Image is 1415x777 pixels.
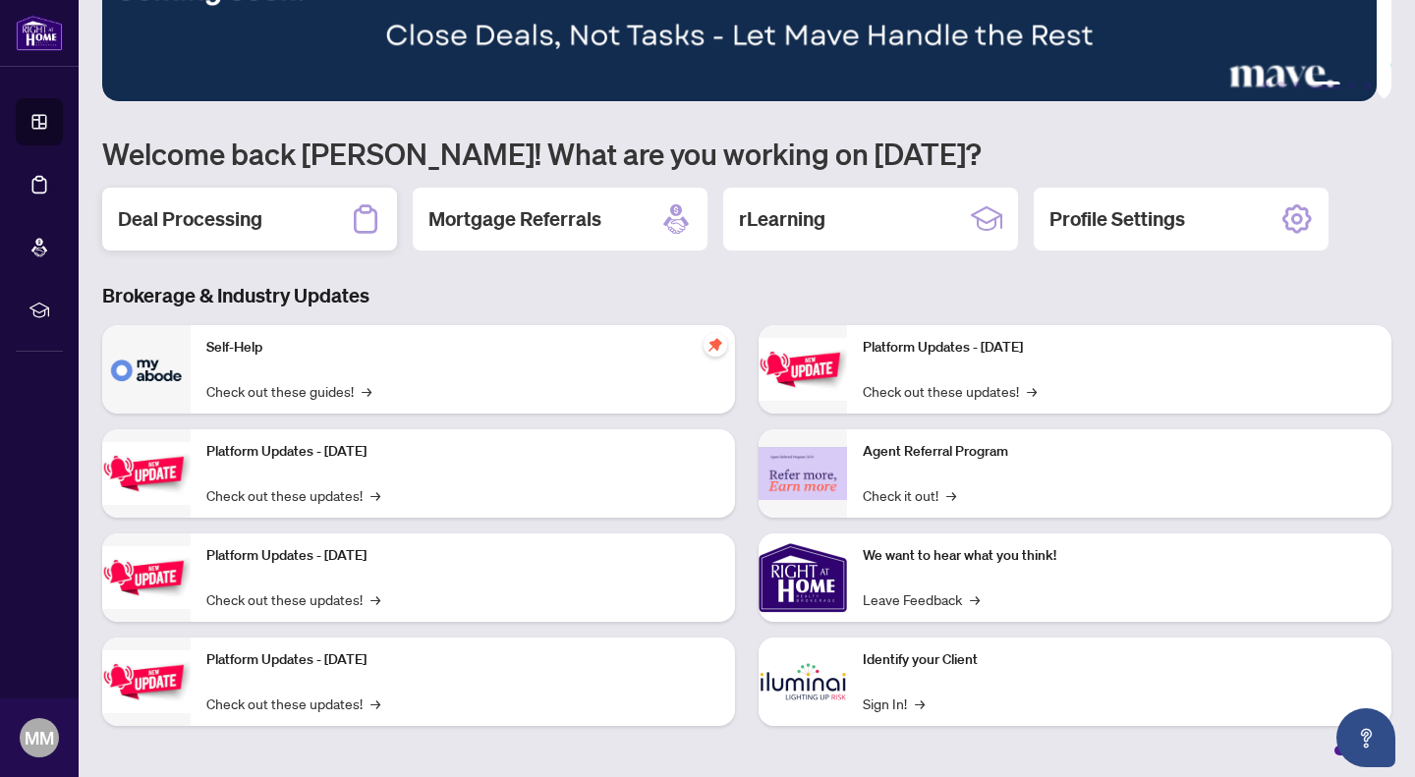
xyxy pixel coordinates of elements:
[1277,82,1285,89] button: 2
[370,693,380,714] span: →
[759,338,847,400] img: Platform Updates - June 23, 2025
[863,588,980,610] a: Leave Feedback→
[704,333,727,357] span: pushpin
[206,441,719,463] p: Platform Updates - [DATE]
[25,724,54,751] span: MM
[946,484,956,506] span: →
[102,325,191,414] img: Self-Help
[759,638,847,726] img: Identify your Client
[102,282,1391,309] h3: Brokerage & Industry Updates
[1336,708,1395,767] button: Open asap
[970,588,980,610] span: →
[1027,380,1037,402] span: →
[1049,205,1185,233] h2: Profile Settings
[863,649,1376,671] p: Identify your Client
[759,447,847,501] img: Agent Referral Program
[370,484,380,506] span: →
[739,205,825,233] h2: rLearning
[1293,82,1301,89] button: 3
[206,545,719,567] p: Platform Updates - [DATE]
[206,649,719,671] p: Platform Updates - [DATE]
[863,545,1376,567] p: We want to hear what you think!
[1364,82,1372,89] button: 6
[206,337,719,359] p: Self-Help
[863,337,1376,359] p: Platform Updates - [DATE]
[863,441,1376,463] p: Agent Referral Program
[863,380,1037,402] a: Check out these updates!→
[102,650,191,712] img: Platform Updates - July 8, 2025
[102,546,191,608] img: Platform Updates - July 21, 2025
[102,442,191,504] img: Platform Updates - September 16, 2025
[16,15,63,51] img: logo
[863,484,956,506] a: Check it out!→
[915,693,925,714] span: →
[1262,82,1270,89] button: 1
[863,693,925,714] a: Sign In!→
[1309,82,1340,89] button: 4
[362,380,371,402] span: →
[370,588,380,610] span: →
[759,533,847,622] img: We want to hear what you think!
[1348,82,1356,89] button: 5
[118,205,262,233] h2: Deal Processing
[206,380,371,402] a: Check out these guides!→
[428,205,601,233] h2: Mortgage Referrals
[206,693,380,714] a: Check out these updates!→
[102,135,1391,172] h1: Welcome back [PERSON_NAME]! What are you working on [DATE]?
[206,484,380,506] a: Check out these updates!→
[206,588,380,610] a: Check out these updates!→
